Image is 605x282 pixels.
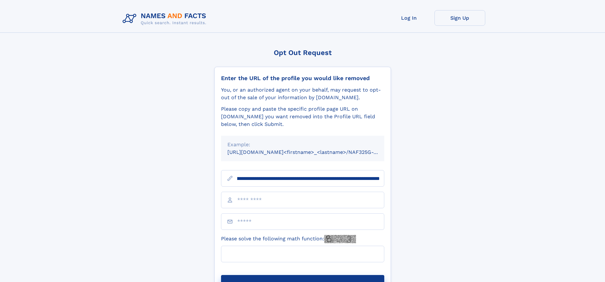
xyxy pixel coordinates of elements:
[227,141,378,148] div: Example:
[227,149,396,155] small: [URL][DOMAIN_NAME]<firstname>_<lastname>/NAF325G-xxxxxxxx
[221,86,384,101] div: You, or an authorized agent on your behalf, may request to opt-out of the sale of your informatio...
[221,105,384,128] div: Please copy and paste the specific profile page URL on [DOMAIN_NAME] you want removed into the Pr...
[214,49,391,57] div: Opt Out Request
[120,10,212,27] img: Logo Names and Facts
[434,10,485,26] a: Sign Up
[221,235,356,243] label: Please solve the following math function:
[384,10,434,26] a: Log In
[221,75,384,82] div: Enter the URL of the profile you would like removed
